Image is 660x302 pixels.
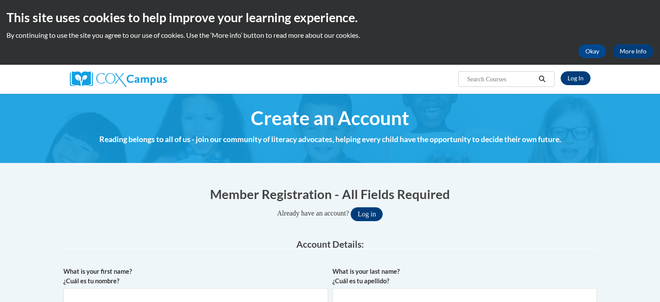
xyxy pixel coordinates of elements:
label: What is your first name? ¿Cuál es tu nombre? [63,267,328,286]
span: Create an Account [251,106,409,129]
button: Search [535,74,548,84]
h4: Reading belongs to all of us - join our community of literacy advocates, helping every child have... [63,134,597,145]
span: Account Details: [296,239,364,249]
p: By continuing to use the site you agree to our use of cookies. Use the ‘More info’ button to read... [7,30,653,40]
a: Log In [561,71,591,85]
button: Log in [351,207,383,221]
span: Already have an account? [277,209,349,217]
label: What is your last name? ¿Cuál es tu apellido? [332,267,597,286]
h2: This site uses cookies to help improve your learning experience. [7,9,653,26]
h1: Member Registration - All Fields Required [63,185,597,203]
img: Cox Campus [70,71,167,87]
input: Search Courses [466,74,535,84]
button: Okay [578,44,606,58]
a: More Info [613,44,653,58]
